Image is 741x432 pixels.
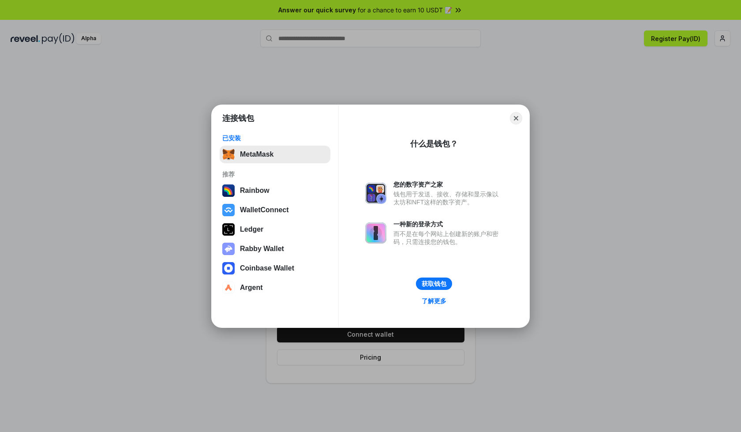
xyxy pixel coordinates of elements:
[222,262,235,274] img: svg+xml,%3Csvg%20width%3D%2228%22%20height%3D%2228%22%20viewBox%3D%220%200%2028%2028%22%20fill%3D...
[222,243,235,255] img: svg+xml,%3Csvg%20xmlns%3D%22http%3A%2F%2Fwww.w3.org%2F2000%2Fsvg%22%20fill%3D%22none%22%20viewBox...
[410,139,458,149] div: 什么是钱包？
[222,282,235,294] img: svg+xml,%3Csvg%20width%3D%2228%22%20height%3D%2228%22%20viewBox%3D%220%200%2028%2028%22%20fill%3D...
[422,280,446,288] div: 获取钱包
[240,150,273,158] div: MetaMask
[220,279,330,297] button: Argent
[416,295,452,307] a: 了解更多
[240,284,263,292] div: Argent
[222,170,328,178] div: 推荐
[220,201,330,219] button: WalletConnect
[220,259,330,277] button: Coinbase Wallet
[240,206,289,214] div: WalletConnect
[222,148,235,161] img: svg+xml,%3Csvg%20fill%3D%22none%22%20height%3D%2233%22%20viewBox%3D%220%200%2035%2033%22%20width%...
[416,278,452,290] button: 获取钱包
[240,225,263,233] div: Ledger
[220,221,330,238] button: Ledger
[220,240,330,258] button: Rabby Wallet
[393,180,503,188] div: 您的数字资产之家
[393,190,503,206] div: 钱包用于发送、接收、存储和显示像以太坊和NFT这样的数字资产。
[393,220,503,228] div: 一种新的登录方式
[222,184,235,197] img: svg+xml,%3Csvg%20width%3D%22120%22%20height%3D%22120%22%20viewBox%3D%220%200%20120%20120%22%20fil...
[240,264,294,272] div: Coinbase Wallet
[240,187,269,195] div: Rainbow
[422,297,446,305] div: 了解更多
[222,223,235,236] img: svg+xml,%3Csvg%20xmlns%3D%22http%3A%2F%2Fwww.w3.org%2F2000%2Fsvg%22%20width%3D%2228%22%20height%3...
[393,230,503,246] div: 而不是在每个网站上创建新的账户和密码，只需连接您的钱包。
[365,222,386,244] img: svg+xml,%3Csvg%20xmlns%3D%22http%3A%2F%2Fwww.w3.org%2F2000%2Fsvg%22%20fill%3D%22none%22%20viewBox...
[240,245,284,253] div: Rabby Wallet
[222,204,235,216] img: svg+xml,%3Csvg%20width%3D%2228%22%20height%3D%2228%22%20viewBox%3D%220%200%2028%2028%22%20fill%3D...
[222,134,328,142] div: 已安装
[510,112,522,124] button: Close
[220,146,330,163] button: MetaMask
[220,182,330,199] button: Rainbow
[365,183,386,204] img: svg+xml,%3Csvg%20xmlns%3D%22http%3A%2F%2Fwww.w3.org%2F2000%2Fsvg%22%20fill%3D%22none%22%20viewBox...
[222,113,254,124] h1: 连接钱包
